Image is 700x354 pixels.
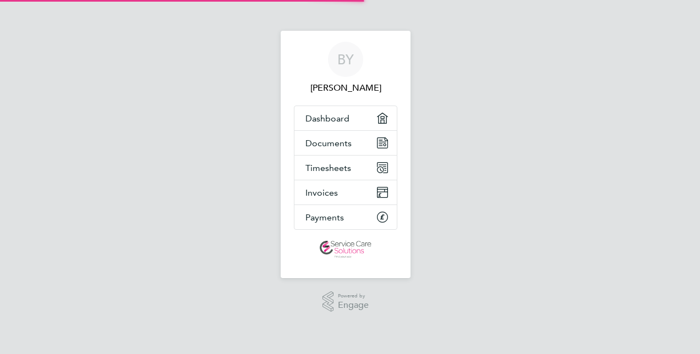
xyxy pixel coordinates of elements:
a: BY[PERSON_NAME] [294,42,397,95]
span: Payments [305,212,344,223]
a: Documents [294,131,397,155]
span: Documents [305,138,352,148]
a: Invoices [294,180,397,204]
nav: Main navigation [281,31,411,278]
span: Dashboard [305,113,349,124]
span: Invoices [305,187,338,198]
a: Payments [294,205,397,229]
span: Beverley Young [294,81,397,95]
span: Timesheets [305,163,351,173]
a: Timesheets [294,156,397,180]
a: Go to home page [294,241,397,258]
img: servicecare-logo-retina.png [320,241,371,258]
a: Powered byEngage [322,291,369,312]
span: BY [337,52,354,67]
span: Engage [338,301,369,310]
span: Powered by [338,291,369,301]
a: Dashboard [294,106,397,130]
